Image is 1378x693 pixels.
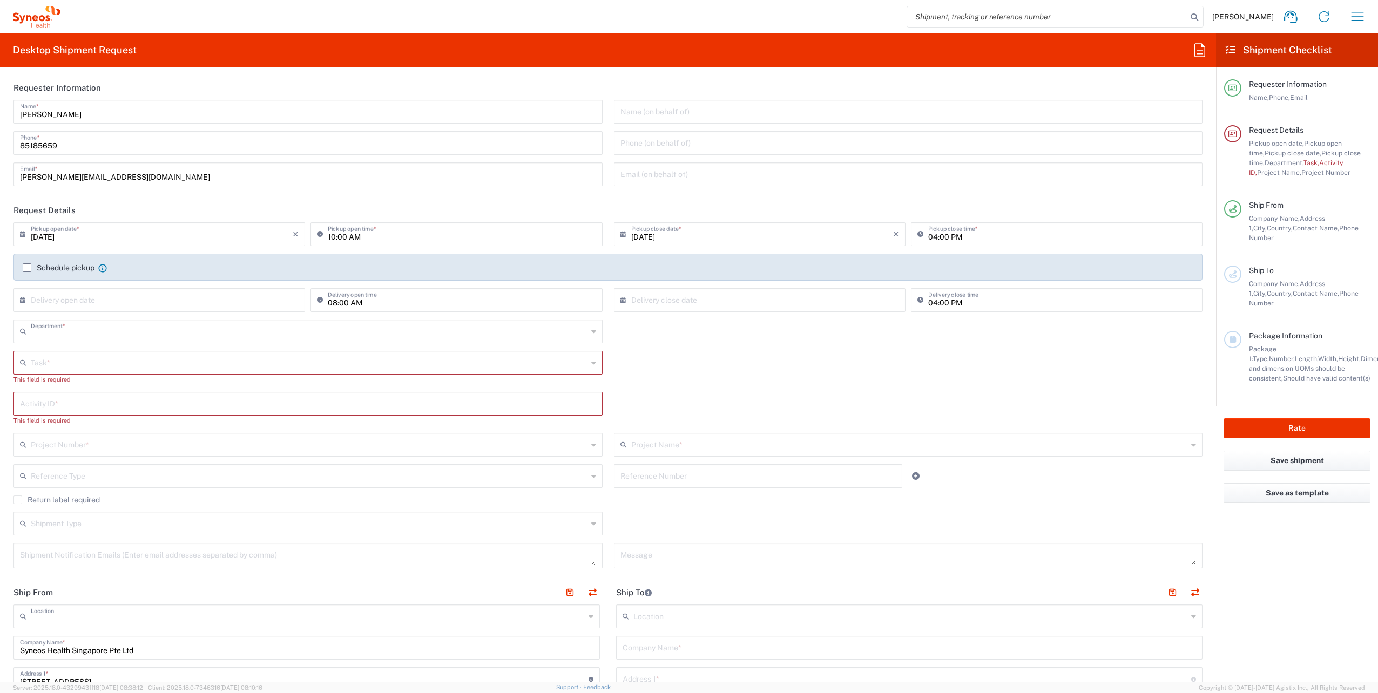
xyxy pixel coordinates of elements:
span: Package 1: [1249,345,1276,363]
span: Client: 2025.18.0-7346316 [148,684,262,691]
span: Height, [1338,355,1361,363]
span: Package Information [1249,331,1322,340]
i: × [893,226,899,243]
span: Length, [1295,355,1318,363]
h2: Shipment Checklist [1226,44,1332,57]
span: Name, [1249,93,1269,101]
span: Width, [1318,355,1338,363]
span: Requester Information [1249,80,1327,89]
button: Save shipment [1224,451,1370,471]
span: Ship From [1249,201,1284,209]
button: Rate [1224,418,1370,438]
label: Schedule pickup [23,263,94,272]
span: Request Details [1249,126,1303,134]
span: Contact Name, [1293,224,1339,232]
span: [DATE] 08:38:12 [99,684,143,691]
span: [PERSON_NAME] [1212,12,1274,22]
h2: Ship To [616,587,652,598]
i: × [293,226,299,243]
h2: Request Details [13,205,76,216]
label: Return label required [13,495,100,504]
input: Shipment, tracking or reference number [907,6,1187,27]
h2: Desktop Shipment Request [13,44,137,57]
span: Server: 2025.18.0-4329943ff18 [13,684,143,691]
span: Project Name, [1257,168,1301,176]
h2: Ship From [13,587,53,598]
span: Phone, [1269,93,1290,101]
span: [DATE] 08:10:16 [220,684,262,691]
a: Add Reference [908,468,923,484]
span: Company Name, [1249,280,1300,288]
span: City, [1253,224,1267,232]
span: Should have valid content(s) [1283,374,1370,382]
span: Contact Name, [1293,289,1339,297]
span: Email [1290,93,1308,101]
span: Company Name, [1249,214,1300,222]
div: This field is required [13,416,603,425]
div: This field is required [13,375,603,384]
h2: Requester Information [13,83,101,93]
span: Country, [1267,224,1293,232]
span: Project Number [1301,168,1350,176]
span: Task, [1303,159,1319,167]
span: Pickup open date, [1249,139,1304,147]
span: Ship To [1249,266,1274,275]
button: Save as template [1224,483,1370,503]
a: Support [556,684,583,690]
span: Copyright © [DATE]-[DATE] Agistix Inc., All Rights Reserved [1199,683,1365,692]
a: Feedback [583,684,611,690]
span: Department, [1265,159,1303,167]
span: Pickup close date, [1265,149,1321,157]
span: Number, [1269,355,1295,363]
span: Type, [1253,355,1269,363]
span: City, [1253,289,1267,297]
span: Country, [1267,289,1293,297]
